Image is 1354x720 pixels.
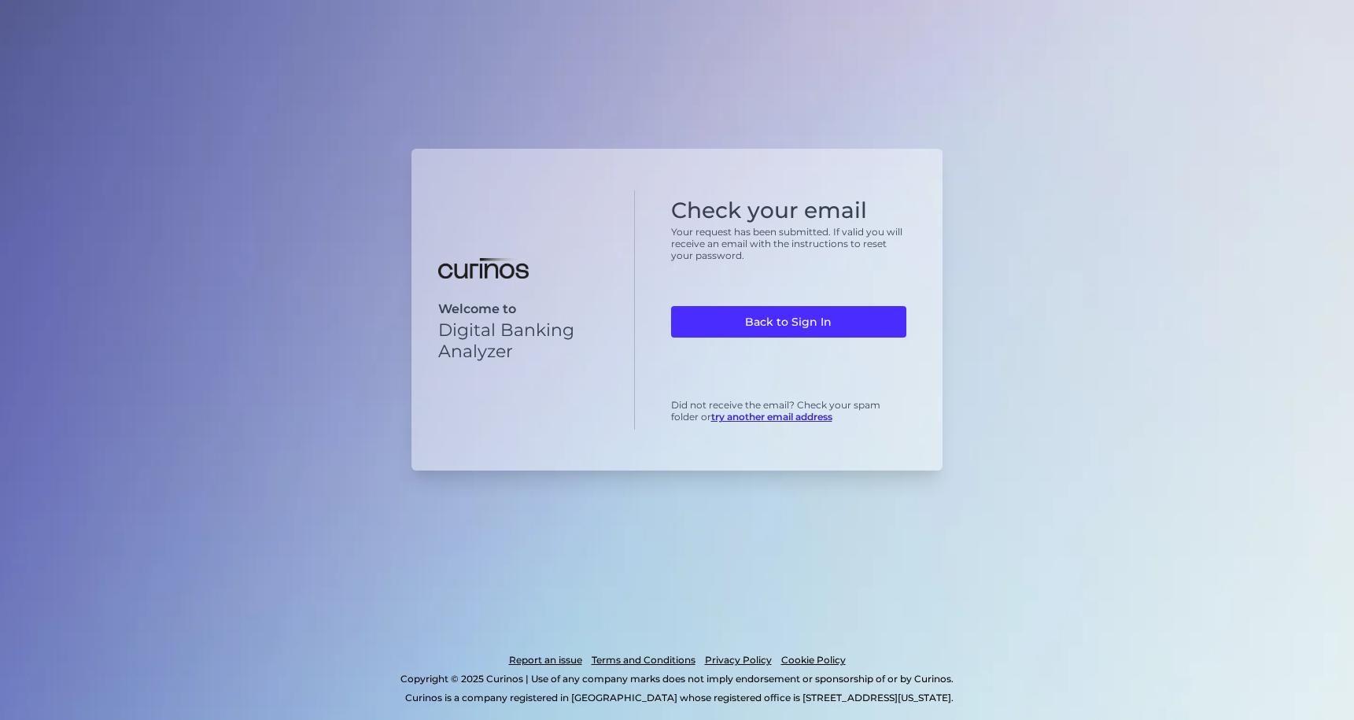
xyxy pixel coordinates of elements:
a: Report an issue [509,651,582,670]
a: Back to Sign In [671,306,907,338]
img: Digital Banking Analyzer [438,258,529,279]
a: try another email address [711,411,832,423]
h1: Check your email [671,198,907,224]
p: Digital Banking Analyzer [438,319,607,362]
a: Cookie Policy [781,651,846,670]
a: Privacy Policy [705,651,772,670]
p: Did not receive the email? Check your spam folder or [671,399,907,423]
p: Welcome to [438,301,607,316]
p: Copyright © 2025 Curinos | Use of any company marks does not imply endorsement or sponsorship of ... [77,670,1277,689]
p: Curinos is a company registered in [GEOGRAPHIC_DATA] whose registered office is [STREET_ADDRESS][... [82,689,1277,707]
a: Terms and Conditions [592,651,695,670]
p: Your request has been submitted. If valid you will receive an email with the instructions to rese... [671,226,907,261]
